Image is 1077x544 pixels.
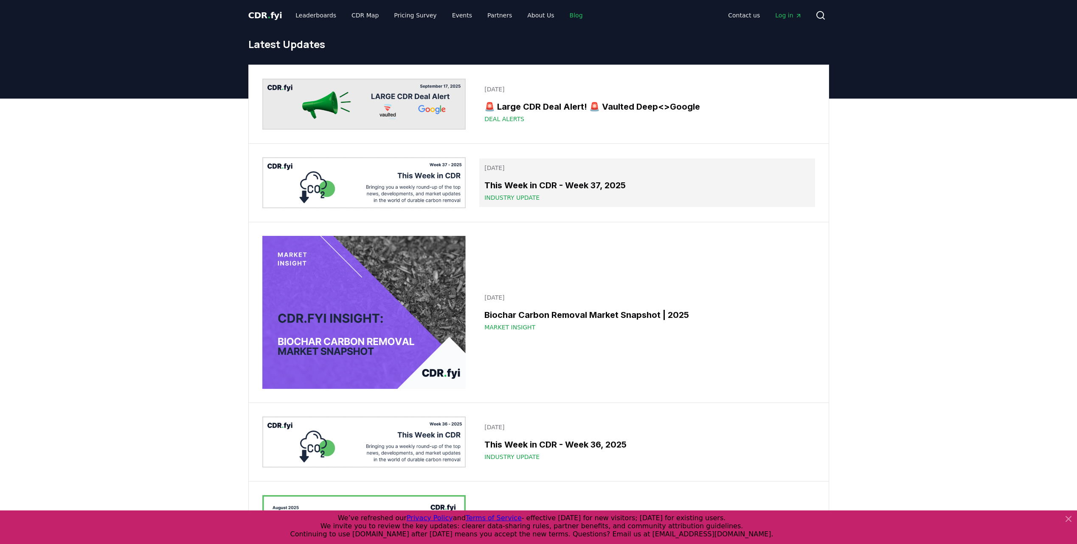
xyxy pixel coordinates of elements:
[248,10,282,20] span: CDR fyi
[775,11,801,20] span: Log in
[262,236,466,389] img: Biochar Carbon Removal Market Snapshot | 2025 blog post image
[387,8,443,23] a: Pricing Survey
[248,9,282,21] a: CDR.fyi
[479,418,815,466] a: [DATE]This Week in CDR - Week 36, 2025Industry Update
[262,157,466,208] img: This Week in CDR - Week 37, 2025 blog post image
[262,416,466,467] img: This Week in CDR - Week 36, 2025 blog post image
[484,193,540,202] span: Industry Update
[479,288,815,337] a: [DATE]Biochar Carbon Removal Market Snapshot | 2025Market Insight
[484,100,810,113] h3: 🚨 Large CDR Deal Alert! 🚨 Vaulted Deep<>Google
[484,164,810,172] p: [DATE]
[479,159,815,207] a: [DATE]This Week in CDR - Week 37, 2025Industry Update
[484,85,810,93] p: [DATE]
[484,438,810,451] h3: This Week in CDR - Week 36, 2025
[262,79,466,130] img: 🚨 Large CDR Deal Alert! 🚨 Vaulted Deep<>Google blog post image
[481,8,519,23] a: Partners
[248,37,829,51] h1: Latest Updates
[721,8,808,23] nav: Main
[721,8,767,23] a: Contact us
[484,453,540,461] span: Industry Update
[479,80,815,128] a: [DATE]🚨 Large CDR Deal Alert! 🚨 Vaulted Deep<>GoogleDeal Alerts
[563,8,590,23] a: Blog
[345,8,385,23] a: CDR Map
[267,10,270,20] span: .
[289,8,343,23] a: Leaderboards
[484,423,810,431] p: [DATE]
[520,8,561,23] a: About Us
[484,323,535,331] span: Market Insight
[445,8,479,23] a: Events
[289,8,589,23] nav: Main
[484,179,810,192] h3: This Week in CDR - Week 37, 2025
[484,309,810,321] h3: Biochar Carbon Removal Market Snapshot | 2025
[484,115,524,123] span: Deal Alerts
[484,293,810,302] p: [DATE]
[768,8,808,23] a: Log in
